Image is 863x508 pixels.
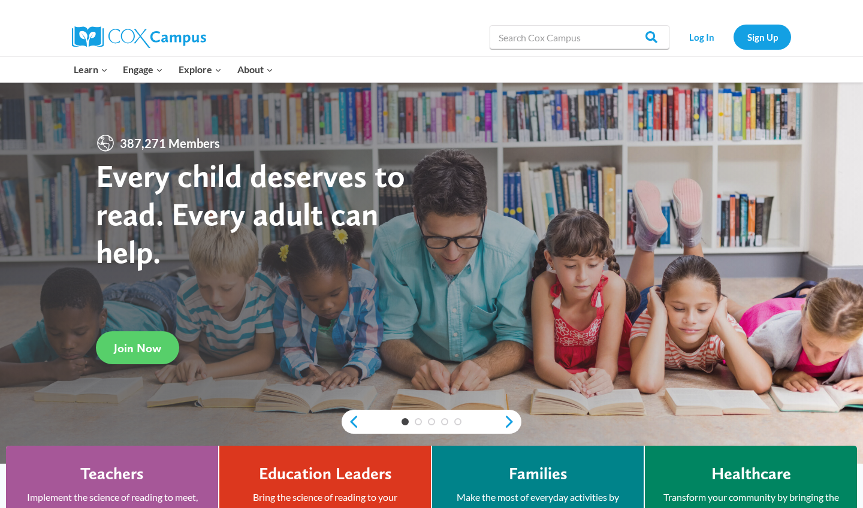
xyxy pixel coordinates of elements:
h4: Teachers [80,464,144,484]
a: 2 [415,418,422,425]
a: 4 [441,418,448,425]
span: Join Now [114,341,161,355]
span: 387,271 Members [115,134,225,153]
a: 1 [402,418,409,425]
a: 3 [428,418,435,425]
span: Learn [74,62,108,77]
a: Sign Up [734,25,791,49]
a: 5 [454,418,461,425]
a: previous [342,415,360,429]
h4: Families [509,464,568,484]
a: Join Now [96,331,179,364]
h4: Healthcare [711,464,791,484]
a: next [503,415,521,429]
nav: Secondary Navigation [675,25,791,49]
nav: Primary Navigation [66,57,280,82]
a: Log In [675,25,728,49]
span: Explore [179,62,222,77]
div: content slider buttons [342,410,521,434]
strong: Every child deserves to read. Every adult can help. [96,156,405,271]
span: Engage [123,62,163,77]
h4: Education Leaders [259,464,392,484]
img: Cox Campus [72,26,206,48]
input: Search Cox Campus [490,25,669,49]
span: About [237,62,273,77]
